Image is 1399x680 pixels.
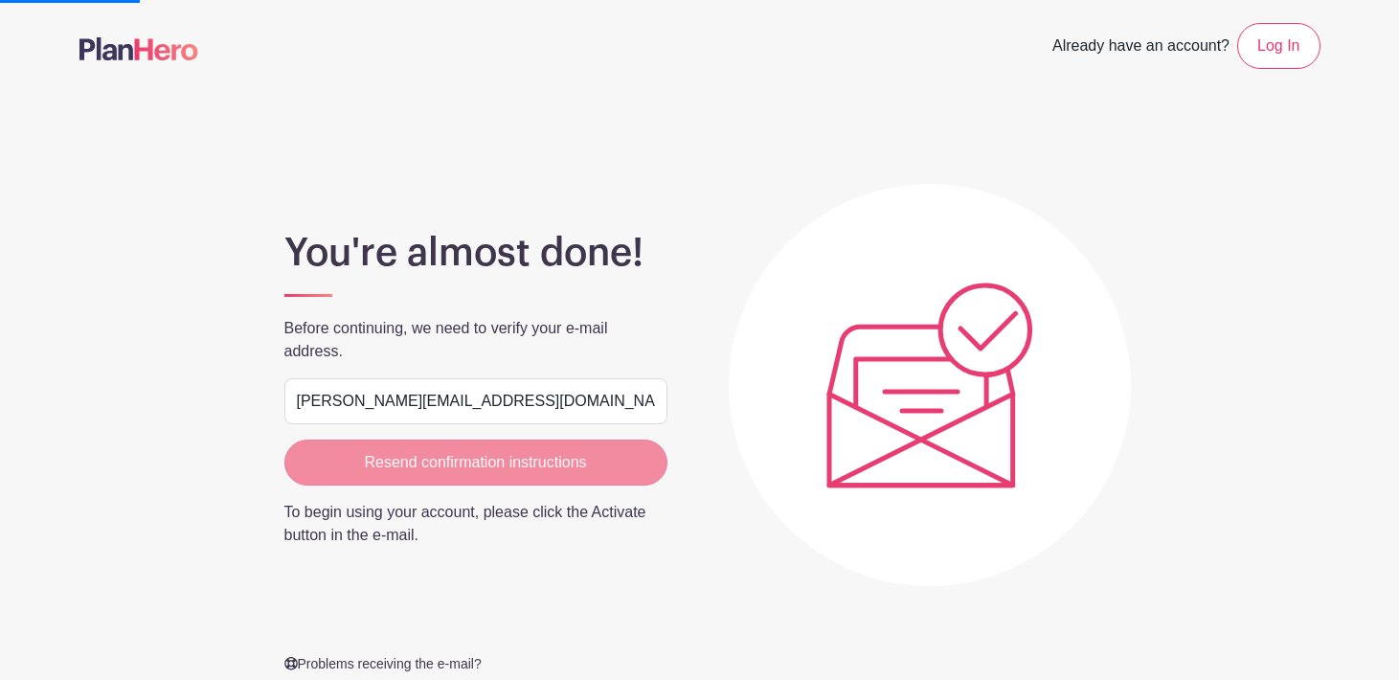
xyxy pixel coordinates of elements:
[79,37,198,60] img: logo-507f7623f17ff9eddc593b1ce0a138ce2505c220e1c5a4e2b4648c50719b7d32.svg
[1052,27,1230,69] span: Already have an account?
[1237,23,1320,69] a: Log In
[284,501,667,547] p: To begin using your account, please click the Activate button in the e-mail.
[273,654,679,674] p: Problems receiving the e-mail?
[284,656,298,670] img: Help
[284,317,667,363] p: Before continuing, we need to verify your e-mail address.
[826,283,1033,488] img: Plic
[284,230,667,276] h1: You're almost done!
